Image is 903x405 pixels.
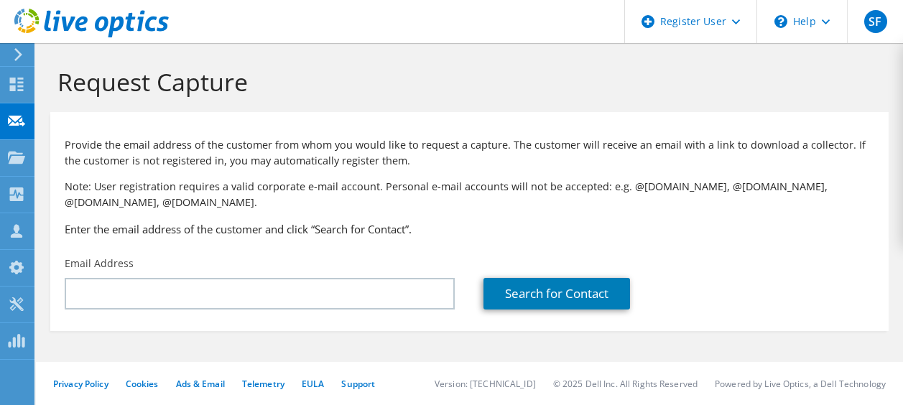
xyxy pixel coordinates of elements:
a: Privacy Policy [53,378,108,390]
a: Cookies [126,378,159,390]
a: Support [341,378,375,390]
li: Powered by Live Optics, a Dell Technology [715,378,886,390]
svg: \n [774,15,787,28]
h3: Enter the email address of the customer and click “Search for Contact”. [65,221,874,237]
label: Email Address [65,256,134,271]
a: Telemetry [242,378,284,390]
a: Ads & Email [176,378,225,390]
p: Provide the email address of the customer from whom you would like to request a capture. The cust... [65,137,874,169]
a: Search for Contact [483,278,630,309]
span: SF [864,10,887,33]
a: EULA [302,378,324,390]
li: Version: [TECHNICAL_ID] [435,378,536,390]
h1: Request Capture [57,67,874,97]
li: © 2025 Dell Inc. All Rights Reserved [553,378,698,390]
p: Note: User registration requires a valid corporate e-mail account. Personal e-mail accounts will ... [65,179,874,210]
